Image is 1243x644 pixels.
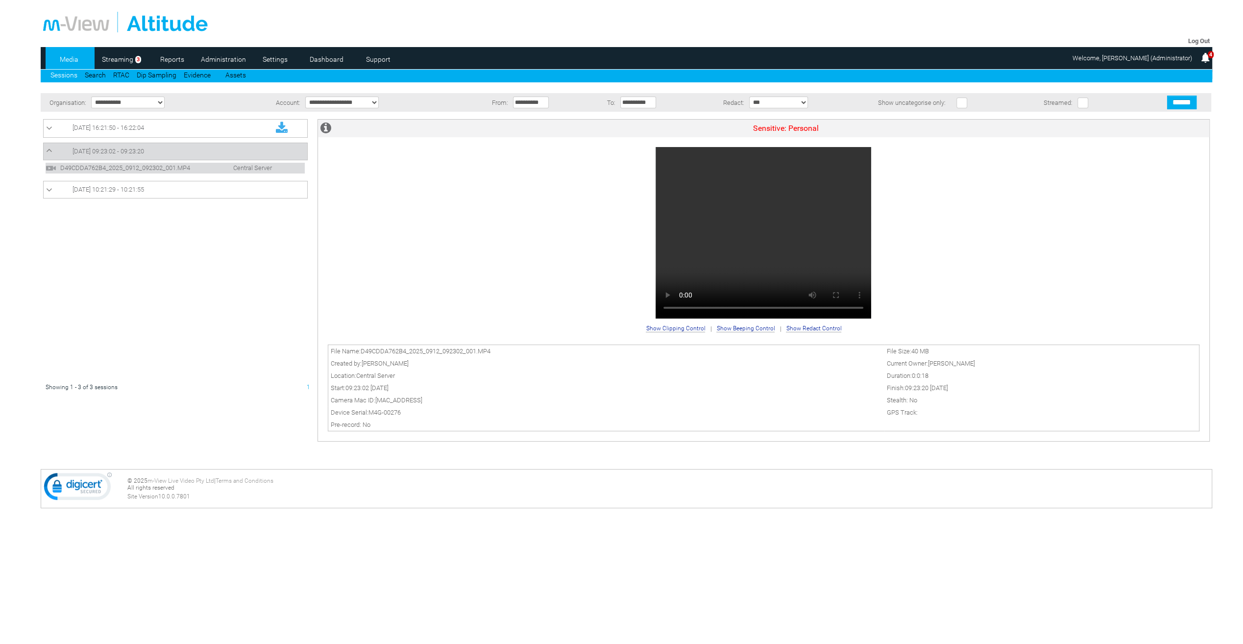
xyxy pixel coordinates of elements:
a: [DATE] 10:21:29 - 10:21:55 [46,184,305,196]
a: Assets [225,71,246,79]
span: [MAC_ADDRESS] [375,396,422,404]
td: Camera Mac ID: [328,394,884,406]
td: GPS Track: [884,406,1199,419]
span: Pre-record: [331,421,361,428]
div: Site Version [127,493,1209,500]
span: No [363,421,370,428]
span: [PERSON_NAME] [928,360,975,367]
span: Show Beeping Control [716,325,775,332]
span: Streamed: [1044,99,1072,106]
img: bell25.png [1199,52,1211,64]
span: Stealth: [887,396,908,404]
img: DigiCert Secured Site Seal [44,472,112,505]
td: Created by: [328,357,884,370]
td: Redact: [699,93,747,112]
img: video24.svg [46,163,56,173]
td: Device Serial: [328,406,884,419]
span: M4G-00276 [368,409,401,416]
a: D49CDDA762B4_2025_0912_092302_001.MP4 Central Server [46,164,277,171]
span: [DATE] 09:23:02 - 09:23:20 [73,148,144,155]
td: Duration: [884,370,1199,382]
td: Finish: [884,382,1199,394]
a: Support [354,52,402,67]
span: Showing 1 - 3 of 3 sessions [46,384,118,391]
a: Log Out [1188,37,1210,45]
td: Start: [328,382,884,394]
span: | [710,325,711,332]
span: Welcome, [PERSON_NAME] (Administrator) [1072,54,1192,62]
a: Administration [200,52,247,67]
td: From: [468,93,511,112]
td: Current Owner: [884,357,1199,370]
td: To: [591,93,618,112]
span: Show Redact Control [786,325,841,332]
a: Sessions [50,71,77,79]
span: | [780,325,781,332]
span: Show Clipping Control [646,325,705,332]
td: Organisation: [41,93,89,112]
span: 3 [135,56,141,63]
span: 0:0:18 [912,372,928,379]
a: Terms and Conditions [216,477,273,484]
span: [PERSON_NAME] [362,360,409,367]
span: D49CDDA762B4_2025_0912_092302_001.MP4 [361,347,490,355]
span: 1 [307,384,310,391]
td: Account: [244,93,303,112]
a: Media [46,52,93,67]
a: Dashboard [303,52,350,67]
span: 09:23:02 [DATE] [345,384,389,392]
span: 4 [1208,51,1214,58]
a: Evidence [184,71,211,79]
a: [DATE] 09:23:02 - 09:23:20 [46,146,305,157]
span: D49CDDA762B4_2025_0912_092302_001.MP4 [58,164,207,172]
div: © 2025 | All rights reserved [127,477,1209,500]
a: [DATE] 16:21:50 - 16:22:04 [46,122,305,135]
td: File Name: [328,345,884,357]
span: Central Server [209,164,277,172]
span: Show uncategorise only: [878,99,946,106]
a: RTAC [113,71,129,79]
a: Reports [148,52,196,67]
td: File Size: [884,345,1199,357]
td: Sensitive: Personal [363,120,1209,137]
a: Settings [251,52,299,67]
span: No [909,396,917,404]
a: Streaming [97,52,139,67]
td: Location: [328,370,884,382]
span: [DATE] 10:21:29 - 10:21:55 [73,186,144,193]
a: Search [85,71,106,79]
span: 10.0.0.7801 [158,493,190,500]
a: m-View Live Video Pty Ltd [147,477,214,484]
span: Central Server [356,372,395,379]
span: 09:23:20 [DATE] [905,384,948,392]
span: 40 MB [911,347,929,355]
a: Dip Sampling [137,71,176,79]
span: [DATE] 16:21:50 - 16:22:04 [73,124,144,131]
